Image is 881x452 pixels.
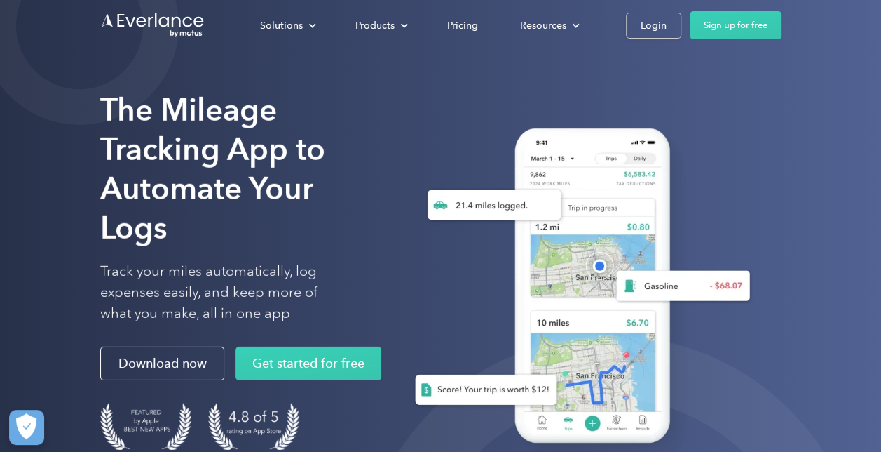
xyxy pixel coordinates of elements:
[100,261,350,324] p: Track your miles automatically, log expenses easily, and keep more of what you make, all in one app
[208,403,299,450] img: 4.9 out of 5 stars on the app store
[341,13,419,38] div: Products
[641,17,667,34] div: Login
[246,13,327,38] div: Solutions
[100,403,191,450] img: Badge for Featured by Apple Best New Apps
[355,17,395,34] div: Products
[235,347,381,380] a: Get started for free
[626,13,681,39] a: Login
[506,13,591,38] div: Resources
[100,91,325,246] strong: The Mileage Tracking App to Automate Your Logs
[690,11,781,39] a: Sign up for free
[447,17,478,34] div: Pricing
[520,17,566,34] div: Resources
[433,13,492,38] a: Pricing
[100,347,224,380] a: Download now
[260,17,303,34] div: Solutions
[9,410,44,445] button: Cookies Settings
[100,12,205,39] a: Go to homepage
